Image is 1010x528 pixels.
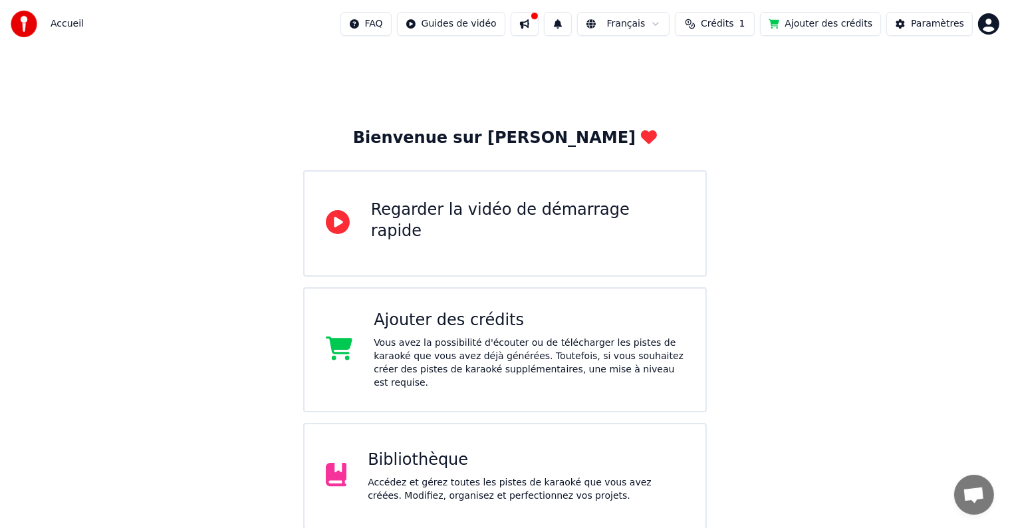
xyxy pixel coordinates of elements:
[371,199,685,242] div: Regarder la vidéo de démarrage rapide
[954,475,994,515] div: Ouvrir le chat
[340,12,392,36] button: FAQ
[911,17,964,31] div: Paramètres
[397,12,505,36] button: Guides de vidéo
[374,310,684,331] div: Ajouter des crédits
[374,336,684,390] div: Vous avez la possibilité d'écouter ou de télécharger les pistes de karaoké que vous avez déjà gén...
[701,17,733,31] span: Crédits
[51,17,84,31] nav: breadcrumb
[51,17,84,31] span: Accueil
[353,128,657,149] div: Bienvenue sur [PERSON_NAME]
[368,450,684,471] div: Bibliothèque
[11,11,37,37] img: youka
[368,476,684,503] div: Accédez et gérez toutes les pistes de karaoké que vous avez créées. Modifiez, organisez et perfec...
[760,12,881,36] button: Ajouter des crédits
[675,12,755,36] button: Crédits1
[886,12,973,36] button: Paramètres
[739,17,745,31] span: 1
